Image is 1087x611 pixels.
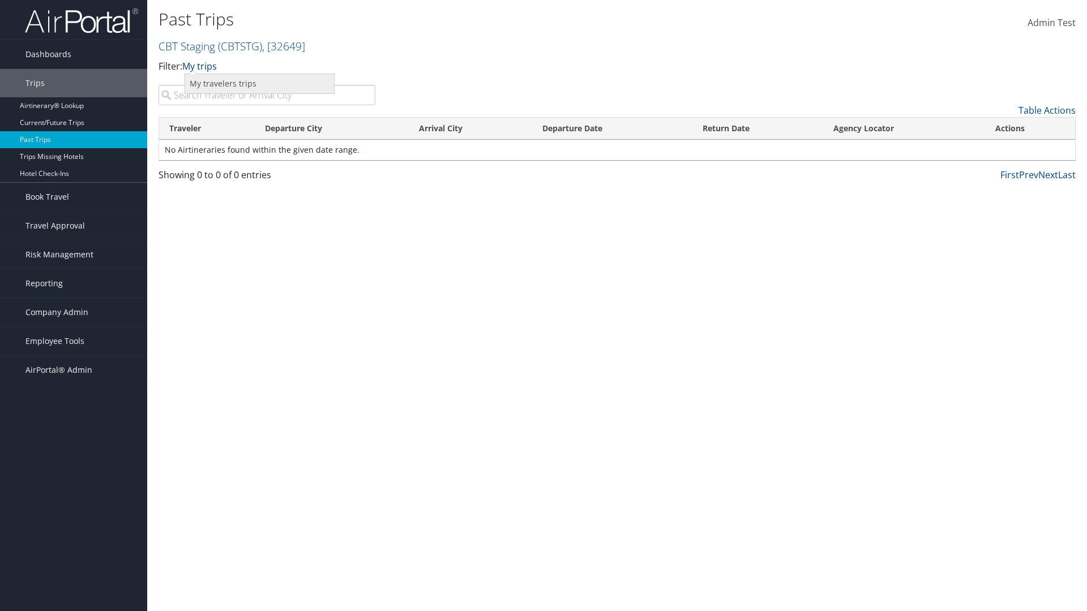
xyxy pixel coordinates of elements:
[25,240,93,269] span: Risk Management
[1028,16,1076,29] span: Admin Test
[1038,169,1058,181] a: Next
[159,140,1075,160] td: No Airtineraries found within the given date range.
[25,183,69,211] span: Book Travel
[159,85,375,105] input: Search Traveler or Arrival City
[1019,169,1038,181] a: Prev
[25,69,45,97] span: Trips
[159,38,305,54] a: CBT Staging
[25,212,85,240] span: Travel Approval
[1028,6,1076,41] a: Admin Test
[255,118,409,140] th: Departure City: activate to sort column ascending
[985,118,1075,140] th: Actions
[182,60,217,72] a: My trips
[823,118,985,140] th: Agency Locator: activate to sort column ascending
[159,59,770,74] p: Filter:
[692,118,823,140] th: Return Date: activate to sort column ascending
[25,40,71,68] span: Dashboards
[25,7,138,34] img: airportal-logo.png
[532,118,692,140] th: Departure Date: activate to sort column ascending
[159,168,375,187] div: Showing 0 to 0 of 0 entries
[185,74,334,93] a: My travelers trips
[159,118,255,140] th: Traveler: activate to sort column ascending
[25,269,63,298] span: Reporting
[25,356,92,384] span: AirPortal® Admin
[1058,169,1076,181] a: Last
[25,298,88,326] span: Company Admin
[25,327,84,355] span: Employee Tools
[1000,169,1019,181] a: First
[159,7,770,31] h1: Past Trips
[1018,104,1076,117] a: Table Actions
[218,38,262,54] span: ( CBTSTG )
[409,118,532,140] th: Arrival City: activate to sort column ascending
[262,38,305,54] span: , [ 32649 ]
